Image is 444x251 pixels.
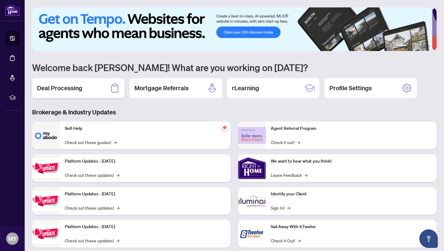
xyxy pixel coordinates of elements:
[221,124,228,131] span: pushpin
[65,139,117,146] a: Check out these guides!→
[113,139,117,146] span: →
[116,204,119,211] span: →
[5,5,20,16] img: logo
[271,223,432,230] p: Sail Away With 8Twelve
[134,84,189,92] h2: Mortgage Referrals
[298,237,301,244] span: →
[271,158,432,165] p: We want to hear what you think!
[32,62,437,73] h1: Welcome back [PERSON_NAME]! What are you working on [DATE]?
[304,172,307,178] span: →
[232,84,259,92] h2: rLearning
[32,121,60,149] img: Self-Help
[418,45,421,47] button: 4
[65,204,119,211] a: Check out these updates!→
[271,125,432,132] p: Agent Referral Program
[413,45,416,47] button: 3
[65,125,226,132] p: Self-Help
[428,45,430,47] button: 6
[8,234,17,243] span: MY
[238,187,266,215] img: Identify your Client
[37,84,82,92] h2: Deal Processing
[65,172,119,178] a: Check out these updates!→
[238,127,266,144] img: Agent Referral Program
[65,158,226,165] p: Platform Updates - [DATE]
[271,204,290,211] a: Sign In!→
[238,220,266,248] img: Sail Away With 8Twelve
[238,154,266,182] img: We want to hear what you think!
[419,229,438,248] button: Open asap
[32,158,60,178] img: Platform Updates - July 21, 2025
[32,108,437,117] h3: Brokerage & Industry Updates
[271,191,432,198] p: Identify your Client
[116,172,119,178] span: →
[65,237,119,244] a: Check out these updates!→
[271,237,301,244] a: Check it Out!→
[32,7,432,51] img: Slide 0
[329,84,372,92] h2: Profile Settings
[32,191,60,211] img: Platform Updates - July 8, 2025
[65,223,226,230] p: Platform Updates - [DATE]
[396,45,406,47] button: 1
[423,45,425,47] button: 5
[271,139,300,146] a: Check it out!→
[271,172,307,178] a: Leave Feedback→
[287,204,290,211] span: →
[297,139,300,146] span: →
[116,237,119,244] span: →
[65,191,226,198] p: Platform Updates - [DATE]
[408,45,411,47] button: 2
[32,224,60,243] img: Platform Updates - June 23, 2025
